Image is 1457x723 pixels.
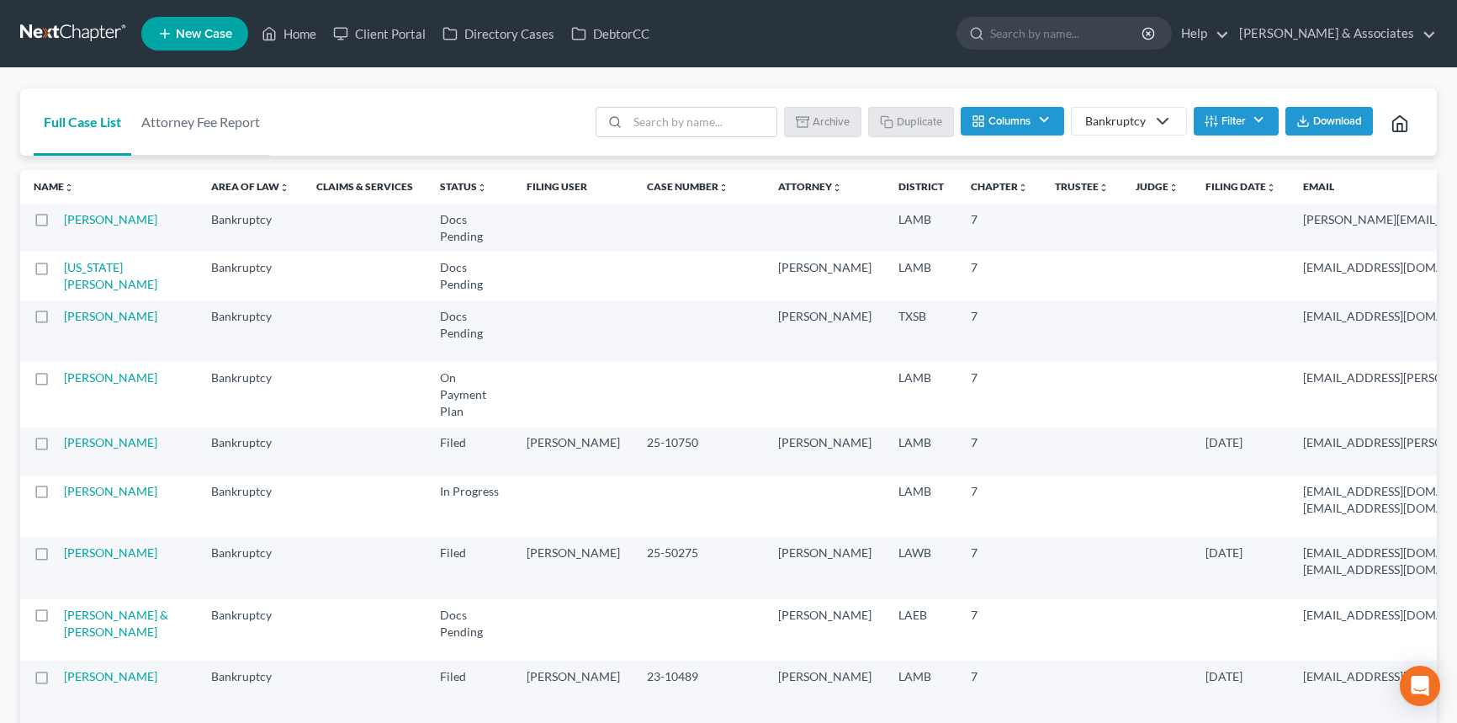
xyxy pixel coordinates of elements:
td: [PERSON_NAME] [765,599,885,661]
i: unfold_more [1018,183,1028,193]
span: New Case [176,28,232,40]
a: Directory Cases [434,19,563,49]
td: [PERSON_NAME] [765,252,885,300]
td: LAEB [885,599,957,661]
div: Open Intercom Messenger [1400,666,1440,706]
a: [PERSON_NAME] & Associates [1231,19,1436,49]
td: 25-10750 [633,428,765,476]
a: [PERSON_NAME] & [PERSON_NAME] [64,608,168,639]
td: On Payment Plan [427,362,513,427]
a: Filing Dateunfold_more [1205,180,1276,193]
input: Search by name... [628,108,776,136]
td: Bankruptcy [198,428,303,476]
td: 25-50275 [633,537,765,598]
button: Columns [961,107,1063,136]
input: Search by name... [990,18,1144,49]
td: [PERSON_NAME] [765,537,885,598]
td: Bankruptcy [198,537,303,598]
a: [US_STATE][PERSON_NAME] [64,260,157,291]
th: Filing User [513,170,633,204]
td: LAMB [885,476,957,537]
td: Bankruptcy [198,362,303,427]
td: LAMB [885,252,957,300]
i: unfold_more [718,183,728,193]
td: Docs Pending [427,252,513,300]
a: Nameunfold_more [34,180,74,193]
td: LAMB [885,204,957,252]
td: 7 [957,599,1041,661]
a: Judgeunfold_more [1136,180,1179,193]
a: Attorney Fee Report [131,88,270,156]
td: In Progress [427,476,513,537]
td: [PERSON_NAME] [513,428,633,476]
td: [PERSON_NAME] [513,537,633,598]
a: [PERSON_NAME] [64,484,157,498]
i: unfold_more [832,183,842,193]
td: Bankruptcy [198,599,303,661]
td: Filed [427,428,513,476]
td: 7 [957,362,1041,427]
td: Filed [427,537,513,598]
td: Docs Pending [427,599,513,661]
td: [PERSON_NAME] [765,428,885,476]
td: 7 [957,252,1041,300]
a: [PERSON_NAME] [64,545,157,560]
td: Bankruptcy [198,252,303,300]
td: 7 [957,204,1041,252]
button: Filter [1194,107,1279,136]
a: Attorneyunfold_more [778,180,842,193]
td: Docs Pending [427,204,513,252]
i: unfold_more [477,183,487,193]
a: Area of Lawunfold_more [211,180,289,193]
i: unfold_more [279,183,289,193]
td: [PERSON_NAME] [765,300,885,362]
a: [PERSON_NAME] [64,309,157,323]
a: Trusteeunfold_more [1055,180,1109,193]
a: [PERSON_NAME] [64,435,157,449]
a: Case Numberunfold_more [647,180,728,193]
a: Client Portal [325,19,434,49]
td: Bankruptcy [198,300,303,362]
td: [DATE] [1192,537,1290,598]
td: LAMB [885,362,957,427]
td: LAMB [885,428,957,476]
a: [PERSON_NAME] [64,212,157,226]
td: Bankruptcy [198,204,303,252]
div: Bankruptcy [1085,113,1146,130]
a: Home [253,19,325,49]
td: Docs Pending [427,300,513,362]
td: TXSB [885,300,957,362]
span: Download [1313,114,1362,128]
a: Chapterunfold_more [971,180,1028,193]
a: Statusunfold_more [440,180,487,193]
td: 7 [957,428,1041,476]
a: Full Case List [34,88,131,156]
td: 7 [957,300,1041,362]
a: Help [1173,19,1229,49]
i: unfold_more [1266,183,1276,193]
i: unfold_more [1099,183,1109,193]
td: 7 [957,537,1041,598]
th: Claims & Services [303,170,427,204]
a: DebtorCC [563,19,658,49]
td: [DATE] [1192,428,1290,476]
td: 7 [957,476,1041,537]
i: unfold_more [1168,183,1179,193]
a: [PERSON_NAME] [64,669,157,683]
td: Bankruptcy [198,476,303,537]
th: District [885,170,957,204]
td: LAWB [885,537,957,598]
i: unfold_more [64,183,74,193]
a: [PERSON_NAME] [64,370,157,385]
button: Download [1285,107,1373,136]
